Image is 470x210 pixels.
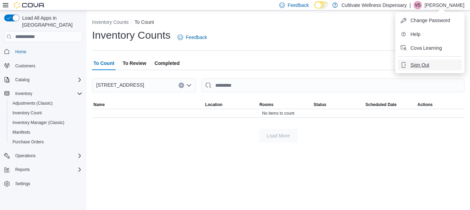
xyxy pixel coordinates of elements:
[7,98,85,108] button: Adjustments (Classic)
[93,56,114,70] span: To Count
[1,75,85,85] button: Catalog
[398,59,462,70] button: Sign Out
[12,180,33,188] a: Settings
[10,128,82,136] span: Manifests
[12,48,29,56] a: Home
[12,165,33,174] button: Reports
[12,61,82,70] span: Customers
[12,101,53,106] span: Adjustments (Classic)
[10,109,45,117] a: Inventory Count
[92,19,129,25] button: Inventory Counts
[92,28,171,42] h1: Inventory Counts
[314,102,326,107] span: Status
[179,83,184,88] button: Clear input
[12,76,82,84] span: Catalog
[15,91,32,96] span: Inventory
[93,102,105,107] span: Name
[12,139,44,145] span: Purchase Orders
[10,99,82,107] span: Adjustments (Classic)
[186,34,207,41] span: Feedback
[10,99,55,107] a: Adjustments (Classic)
[398,15,462,26] button: Change Password
[15,153,36,159] span: Operations
[4,44,82,207] nav: Complex example
[7,137,85,147] button: Purchase Orders
[19,15,82,28] span: Load All Apps in [GEOGRAPHIC_DATA]
[410,31,421,38] span: Help
[398,29,462,40] button: Help
[1,165,85,174] button: Reports
[10,118,82,127] span: Inventory Manager (Classic)
[15,167,30,172] span: Reports
[15,49,26,55] span: Home
[314,1,329,9] input: Dark Mode
[201,78,464,92] input: This is a search bar. After typing your query, hit enter to filter the results lower in the page.
[12,76,32,84] button: Catalog
[15,63,35,69] span: Customers
[12,152,82,160] span: Operations
[92,101,204,109] button: Name
[365,102,397,107] span: Scheduled Date
[175,30,210,44] a: Feedback
[417,102,433,107] span: Actions
[14,2,45,9] img: Cova
[123,56,146,70] span: To Review
[96,81,144,89] span: [STREET_ADDRESS]
[12,165,82,174] span: Reports
[7,118,85,127] button: Inventory Manager (Classic)
[15,77,29,83] span: Catalog
[205,102,223,107] span: Location
[12,62,38,70] a: Customers
[12,89,82,98] span: Inventory
[1,46,85,56] button: Home
[267,132,290,139] span: Load More
[186,83,192,88] button: Open list of options
[1,61,85,71] button: Customers
[1,151,85,161] button: Operations
[259,102,273,107] span: Rooms
[262,111,294,116] span: No items to count
[12,179,82,188] span: Settings
[341,1,407,9] p: Cultivate Wellness Dispensary
[12,47,82,56] span: Home
[258,101,312,109] button: Rooms
[10,109,82,117] span: Inventory Count
[1,89,85,98] button: Inventory
[7,108,85,118] button: Inventory Count
[425,1,464,9] p: [PERSON_NAME]
[155,56,180,70] span: Completed
[15,181,30,187] span: Settings
[410,61,429,68] span: Sign Out
[135,19,154,25] button: To Count
[10,138,82,146] span: Purchase Orders
[12,152,38,160] button: Operations
[410,45,442,51] span: Cova Learning
[288,2,309,9] span: Feedback
[409,1,411,9] p: |
[410,17,450,24] span: Change Password
[12,130,30,135] span: Manifests
[204,101,258,109] button: Location
[10,118,67,127] a: Inventory Manager (Classic)
[312,101,364,109] button: Status
[10,138,47,146] a: Purchase Orders
[364,101,416,109] button: Scheduled Date
[398,42,462,54] button: Cova Learning
[10,128,33,136] a: Manifests
[414,1,422,9] div: Victoria Sawin
[92,19,464,27] nav: An example of EuiBreadcrumbs
[1,179,85,189] button: Settings
[259,129,298,143] button: Load More
[12,110,42,116] span: Inventory Count
[12,89,35,98] button: Inventory
[415,1,421,9] span: VS
[12,120,64,125] span: Inventory Manager (Classic)
[7,127,85,137] button: Manifests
